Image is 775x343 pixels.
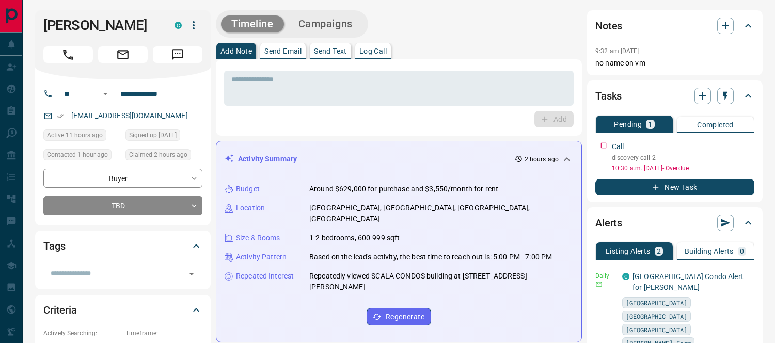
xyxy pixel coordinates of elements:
p: Activity Pattern [236,252,287,263]
span: Signed up [DATE] [129,130,177,140]
h2: Tags [43,238,65,254]
div: Tue Oct 14 2025 [43,149,120,164]
p: Repeated Interest [236,271,294,282]
button: Open [99,88,112,100]
div: Tue Oct 14 2025 [125,149,202,164]
span: [GEOGRAPHIC_DATA] [626,298,687,308]
p: Send Email [264,47,302,55]
p: 0 [740,248,744,255]
p: Activity Summary [238,154,297,165]
p: Log Call [359,47,387,55]
div: Activity Summary2 hours ago [225,150,573,169]
a: [EMAIL_ADDRESS][DOMAIN_NAME] [71,111,188,120]
p: Building Alerts [685,248,734,255]
p: Listing Alerts [606,248,651,255]
div: condos.ca [175,22,182,29]
h2: Criteria [43,302,77,318]
p: Budget [236,184,260,194]
p: Size & Rooms [236,233,280,243]
div: Criteria [43,298,202,322]
button: Regenerate [367,308,431,325]
p: Completed [697,121,734,128]
p: Add Note [220,47,252,55]
p: Actively Searching: [43,329,120,338]
div: Tasks [595,84,754,108]
p: 1 [648,121,652,128]
svg: Email [595,281,603,288]
p: Daily [595,271,616,281]
button: Campaigns [288,15,363,32]
button: Timeline [221,15,284,32]
div: Notes [595,13,754,38]
p: Pending [614,121,642,128]
div: TBD [43,196,202,215]
p: Call [612,141,624,152]
button: Open [184,267,199,281]
p: 1-2 bedrooms, 600-999 sqft [309,233,400,243]
p: Location [236,203,265,214]
p: Repeatedly viewed SCALA CONDOS building at [STREET_ADDRESS][PERSON_NAME] [309,271,573,292]
h1: [PERSON_NAME] [43,17,159,34]
div: Thu Dec 09 2021 [125,129,202,144]
span: Claimed 2 hours ago [129,150,187,160]
svg: Email Verified [57,112,64,120]
p: Based on the lead's activity, the best time to reach out is: 5:00 PM - 7:00 PM [309,252,552,263]
h2: Tasks [595,88,622,104]
span: Call [43,46,93,63]
p: [GEOGRAPHIC_DATA], [GEOGRAPHIC_DATA], [GEOGRAPHIC_DATA], [GEOGRAPHIC_DATA] [309,203,573,224]
span: [GEOGRAPHIC_DATA] [626,311,687,321]
div: condos.ca [622,273,629,280]
p: Send Text [314,47,347,55]
p: 2 [657,248,661,255]
a: [GEOGRAPHIC_DATA] Condo Alert for [PERSON_NAME] [632,272,744,291]
p: 9:32 am [DATE] [595,47,639,55]
span: Email [98,46,148,63]
span: Contacted 1 hour ago [47,150,108,160]
div: Alerts [595,210,754,235]
span: [GEOGRAPHIC_DATA] [626,324,687,335]
div: Tags [43,234,202,258]
div: Mon Oct 13 2025 [43,129,120,144]
h2: Notes [595,18,622,34]
h2: Alerts [595,215,622,231]
span: Active 11 hours ago [47,130,103,140]
p: Around $629,000 for purchase and $3,550/month for rent [309,184,498,194]
p: Timeframe: [125,329,202,338]
div: Buyer [43,169,202,188]
span: Message [153,46,202,63]
p: no name on vm [595,58,754,69]
p: discovery call 2 [612,153,754,162]
p: 2 hours ago [525,155,559,164]
button: New Task [595,179,754,195]
p: 10:30 a.m. [DATE] - Overdue [612,164,754,173]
